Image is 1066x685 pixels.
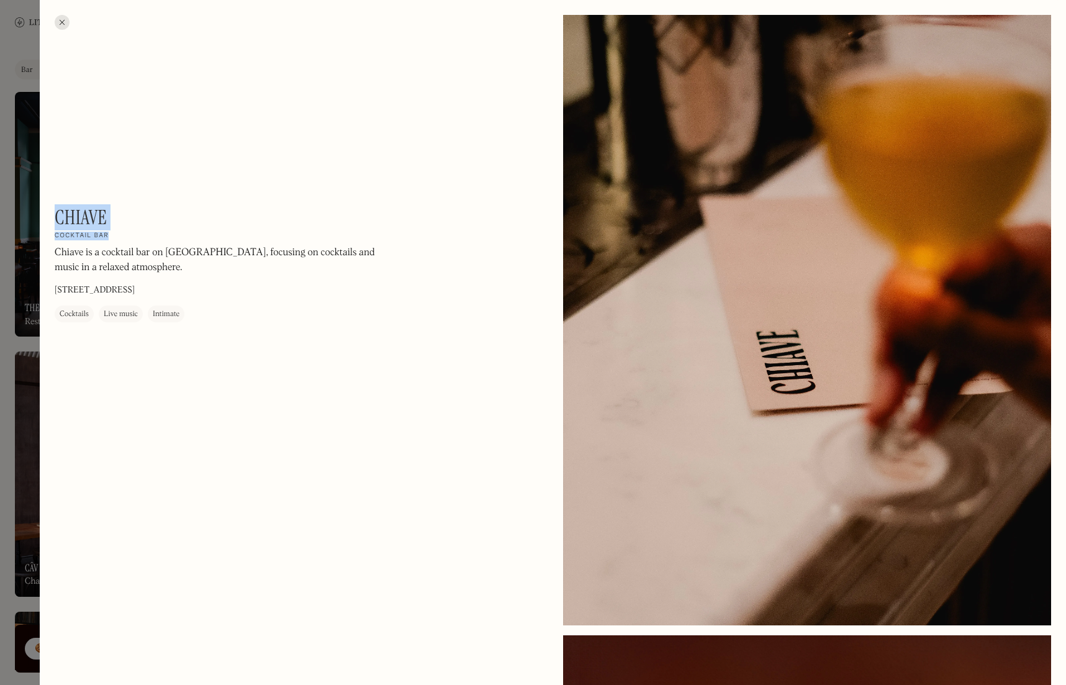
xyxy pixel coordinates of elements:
[60,308,89,320] div: Cocktails
[55,284,135,297] p: [STREET_ADDRESS]
[55,206,107,229] h1: Chiave
[55,232,109,240] h2: Cocktail bar
[104,308,138,320] div: Live music
[55,245,390,275] p: Chiave is a cocktail bar on [GEOGRAPHIC_DATA], focusing on cocktails and music in a relaxed atmos...
[153,308,179,320] div: Intimate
